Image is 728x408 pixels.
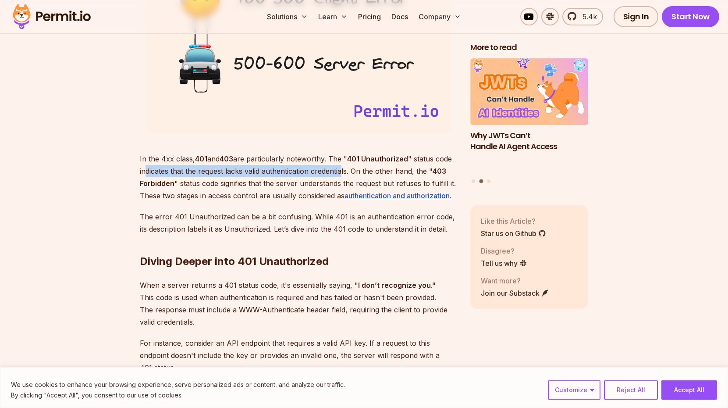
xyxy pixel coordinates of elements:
[470,42,589,53] h2: More to read
[140,279,456,328] p: When a server returns a 401 status code, it's essentially saying, " ." This code is used when aut...
[604,380,658,400] button: Reject All
[481,275,549,286] p: Want more?
[11,379,345,390] p: We use cookies to enhance your browsing experience, serve personalized ads or content, and analyz...
[347,154,408,163] strong: 401 Unauthorized
[577,11,597,22] span: 5.4k
[470,58,589,125] img: Why JWTs Can’t Handle AI Agent Access
[470,58,589,174] a: Why JWTs Can’t Handle AI Agent AccessWhy JWTs Can’t Handle AI Agent Access
[661,380,717,400] button: Accept All
[470,58,589,184] div: Posts
[562,8,603,25] a: 5.4k
[470,58,589,174] li: 2 of 3
[472,179,475,183] button: Go to slide 1
[614,6,659,27] a: Sign In
[220,154,233,163] strong: 403
[358,281,431,290] strong: I don’t recognize you
[344,191,450,200] a: authentication and authorization
[487,179,490,183] button: Go to slide 3
[140,167,446,188] strong: 403 Forbidden
[355,8,384,25] a: Pricing
[470,130,589,152] h3: Why JWTs Can’t Handle AI Agent Access
[481,245,527,256] p: Disagree?
[481,287,549,298] a: Join our Substack
[481,228,546,238] a: Star us on Github
[315,8,351,25] button: Learn
[548,380,600,400] button: Customize
[263,8,311,25] button: Solutions
[479,179,483,183] button: Go to slide 2
[9,2,95,32] img: Permit logo
[140,219,456,268] h2: Diving Deeper into 401 Unauthorized
[662,6,719,27] a: Start Now
[481,215,546,226] p: Like this Article?
[140,211,456,235] p: The error 401 Unauthorized can be a bit confusing. While 401 is an authentication error code, its...
[195,154,207,163] strong: 401
[481,258,527,268] a: Tell us why
[140,337,456,374] p: For instance, consider an API endpoint that requires a valid API key. If a request to this endpoi...
[415,8,465,25] button: Company
[11,390,345,401] p: By clicking "Accept All", you consent to our use of cookies.
[388,8,412,25] a: Docs
[140,153,456,202] p: In the 4xx class, and are particularly noteworthy. The " " status code indicates that the request...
